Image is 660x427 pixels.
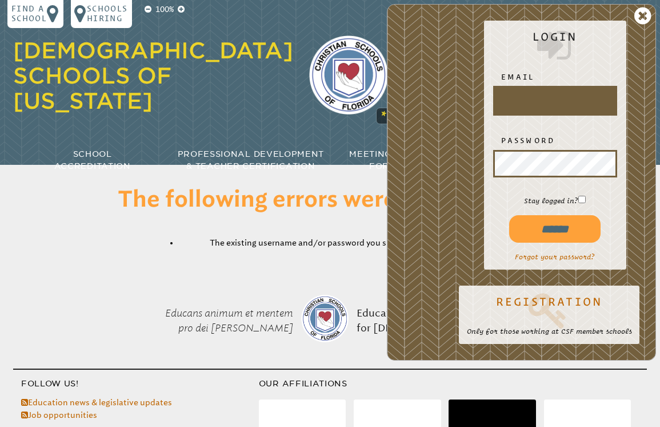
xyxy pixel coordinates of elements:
[13,378,259,390] h3: Follow Us!
[21,398,172,408] a: Education news & legislative updates
[178,149,325,171] span: Professional Development & Teacher Certification
[467,291,632,330] a: Registration
[501,70,626,84] label: Email
[353,281,529,361] p: Educating hearts and minds for [DEMOGRAPHIC_DATA]’s glory
[179,238,505,250] li: The existing username and/or password you submitted are not valid
[492,196,619,206] p: Stay logged in?
[301,295,349,342] img: csf-logo-web-colors.png
[153,4,175,16] p: 100%
[467,326,632,337] p: Only for those working at CSF member schools
[131,281,297,361] p: Educans animum et mentem pro dei [PERSON_NAME]
[492,30,619,65] h2: Login
[54,149,131,171] span: School Accreditation
[75,188,585,214] h1: The following errors were encountered
[21,410,97,420] a: Job opportunities
[259,378,647,390] h3: Our Affiliations
[13,37,293,114] a: [DEMOGRAPHIC_DATA] Schools of [US_STATE]
[87,4,128,24] p: Schools Hiring
[11,4,47,24] p: Find a school
[515,253,595,260] a: Forgot your password?
[349,149,469,171] span: Meetings & Workshops for Educators
[501,134,626,148] label: Password
[309,35,389,115] img: csf-logo-web-colors.png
